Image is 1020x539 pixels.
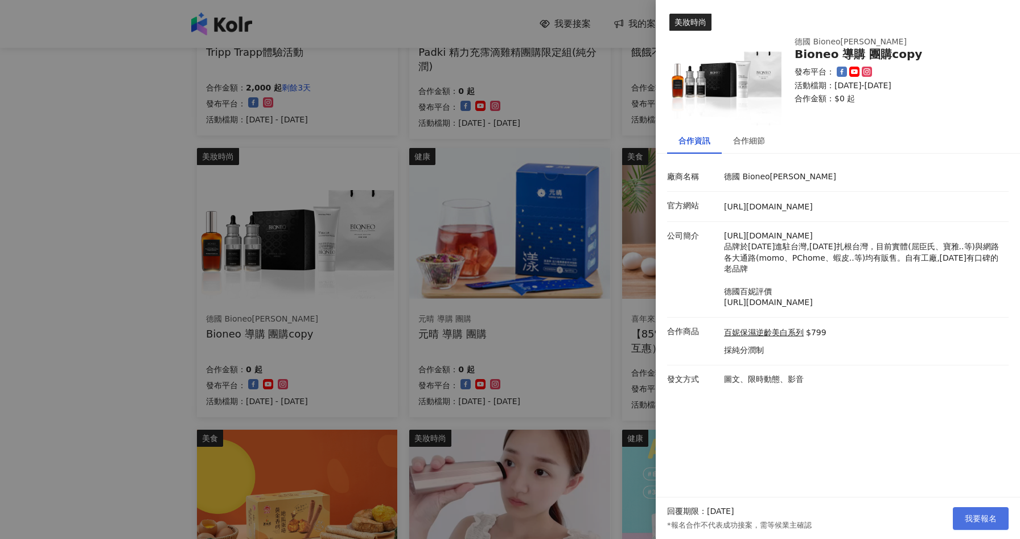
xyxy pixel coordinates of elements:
p: 公司簡介 [667,231,718,242]
p: 發文方式 [667,374,718,385]
p: $799 [806,327,826,339]
span: 我要報名 [965,514,997,523]
div: 德國 Bioneo[PERSON_NAME] [795,36,977,48]
a: 百妮保濕逆齡美白系列 [724,327,804,339]
p: 德國 Bioneo[PERSON_NAME] [724,171,1003,183]
div: Bioneo 導購 團購copy [795,48,995,61]
img: 百妮保濕逆齡美白系列 [669,14,783,127]
p: 合作金額： $0 起 [795,93,995,105]
div: 合作資訊 [678,134,710,147]
button: 我要報名 [953,507,1009,530]
a: [URL][DOMAIN_NAME] [724,202,813,211]
div: 合作細節 [733,134,765,147]
div: 美妝時尚 [669,14,711,31]
p: 官方網站 [667,200,718,212]
p: 回覆期限：[DATE] [667,506,734,517]
p: 發布平台： [795,67,834,78]
p: 廠商名稱 [667,171,718,183]
p: 圖文、限時動態、影音 [724,374,1003,385]
p: 活動檔期：[DATE]-[DATE] [795,80,995,92]
p: 採純分潤制 [724,345,826,356]
p: 合作商品 [667,326,718,338]
p: *報名合作不代表成功接案，需等候業主確認 [667,520,812,530]
p: [URL][DOMAIN_NAME] 品牌於[DATE]進駐台灣,[DATE]扎根台灣，目前實體(屈臣氏、寶雅..等)與網路各大通路(momo、PChome、蝦皮..等)均有販售。自有工廠,[D... [724,231,1003,308]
